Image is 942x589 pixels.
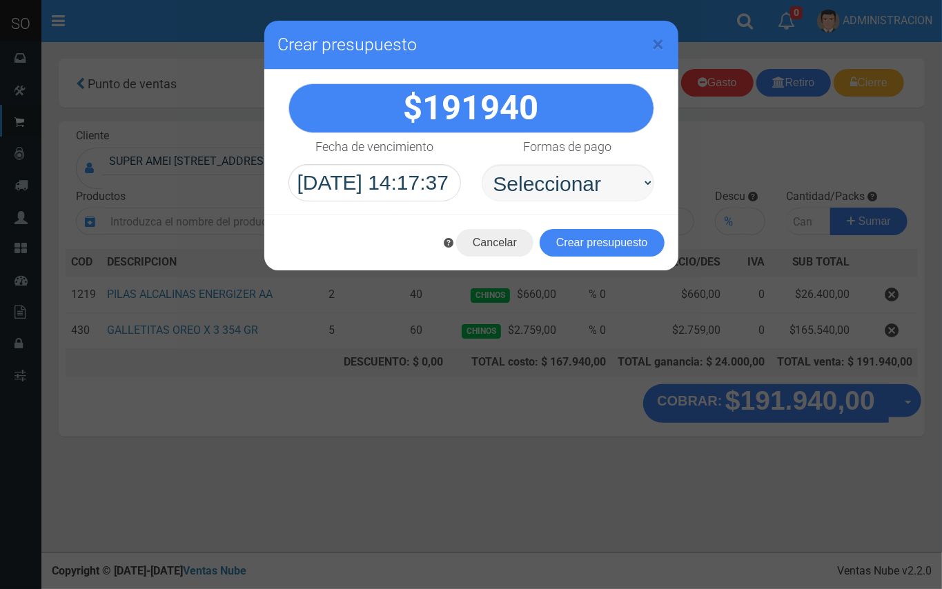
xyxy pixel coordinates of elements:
span: × [653,31,665,57]
button: Cancelar [456,229,533,257]
strong: $ [404,88,539,128]
span: 191940 [423,88,539,128]
button: Close [653,33,665,55]
h4: Formas de pago [524,140,612,154]
h3: Crear presupuesto [278,34,665,55]
button: Crear presupuesto [540,229,665,257]
h4: Fecha de vencimiento [315,140,433,154]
